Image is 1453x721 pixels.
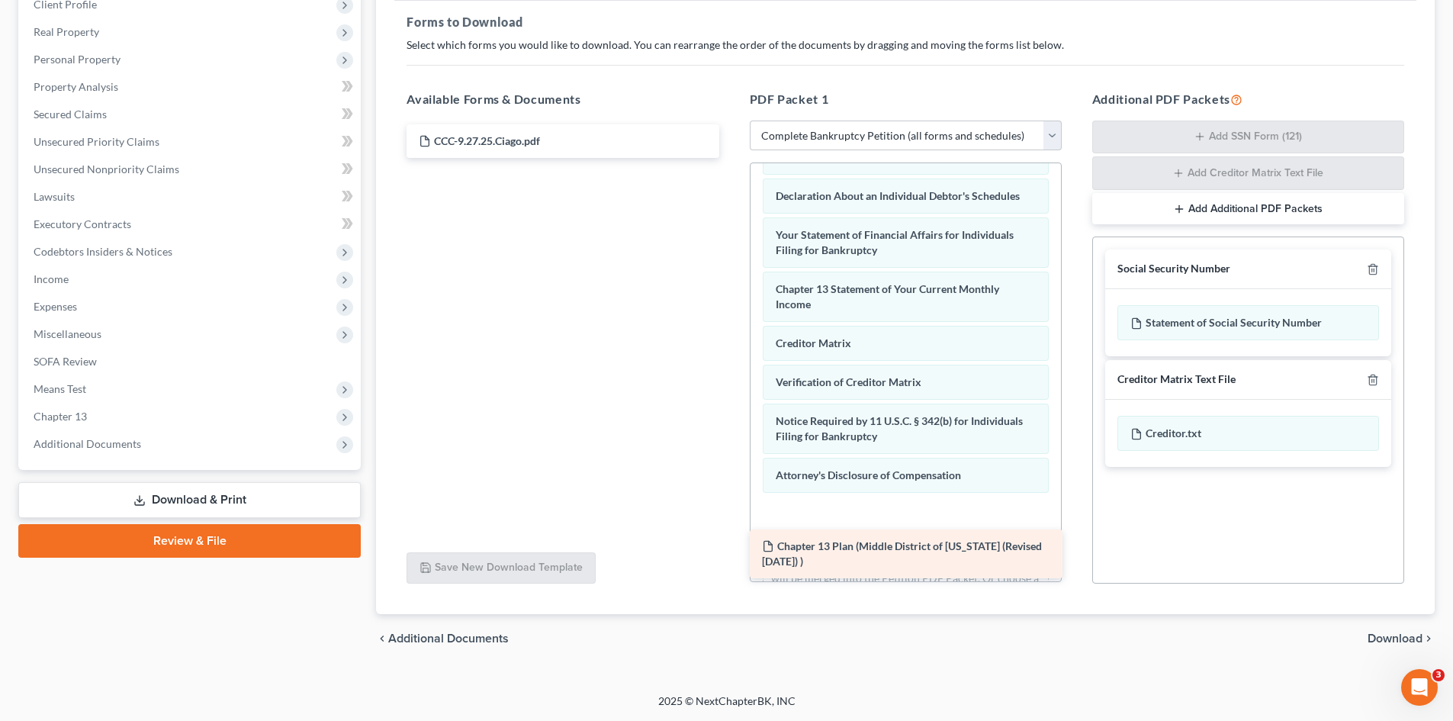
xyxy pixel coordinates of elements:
[21,128,361,156] a: Unsecured Priority Claims
[34,272,69,285] span: Income
[34,327,101,340] span: Miscellaneous
[1368,632,1435,645] button: Download chevron_right
[376,632,509,645] a: chevron_left Additional Documents
[407,90,718,108] h5: Available Forms & Documents
[376,632,388,645] i: chevron_left
[776,189,1020,202] span: Declaration About an Individual Debtor's Schedules
[34,245,172,258] span: Codebtors Insiders & Notices
[21,101,361,128] a: Secured Claims
[1117,416,1379,451] div: Creditor.txt
[407,552,596,584] button: Save New Download Template
[407,13,1404,31] h5: Forms to Download
[34,108,107,121] span: Secured Claims
[21,348,361,375] a: SOFA Review
[407,37,1404,53] p: Select which forms you would like to download. You can rearrange the order of the documents by dr...
[21,156,361,183] a: Unsecured Nonpriority Claims
[776,228,1014,256] span: Your Statement of Financial Affairs for Individuals Filing for Bankruptcy
[34,355,97,368] span: SOFA Review
[34,190,75,203] span: Lawsuits
[34,53,121,66] span: Personal Property
[434,134,540,147] span: CCC-9.27.25.Ciago.pdf
[34,25,99,38] span: Real Property
[1117,262,1230,276] div: Social Security Number
[18,482,361,518] a: Download & Print
[34,163,179,175] span: Unsecured Nonpriority Claims
[21,73,361,101] a: Property Analysis
[34,410,87,423] span: Chapter 13
[34,300,77,313] span: Expenses
[34,80,118,93] span: Property Analysis
[34,217,131,230] span: Executory Contracts
[776,336,851,349] span: Creditor Matrix
[1092,90,1404,108] h5: Additional PDF Packets
[21,183,361,211] a: Lawsuits
[1117,305,1379,340] div: Statement of Social Security Number
[34,437,141,450] span: Additional Documents
[1092,193,1404,225] button: Add Additional PDF Packets
[763,549,1049,607] div: Drag-and-drop in any documents from the left. These will be merged into the Petition PDF Packet. ...
[388,632,509,645] span: Additional Documents
[18,524,361,558] a: Review & File
[1432,669,1445,681] span: 3
[21,211,361,238] a: Executory Contracts
[1422,632,1435,645] i: chevron_right
[34,135,159,148] span: Unsecured Priority Claims
[762,539,1042,568] span: Chapter 13 Plan (Middle District of [US_STATE] (Revised [DATE]) )
[1092,156,1404,190] button: Add Creditor Matrix Text File
[776,375,921,388] span: Verification of Creditor Matrix
[1401,669,1438,706] iframe: Intercom live chat
[292,694,1162,721] div: 2025 © NextChapterBK, INC
[1092,121,1404,154] button: Add SSN Form (121)
[776,414,1023,443] span: Notice Required by 11 U.S.C. § 342(b) for Individuals Filing for Bankruptcy
[776,282,999,311] span: Chapter 13 Statement of Your Current Monthly Income
[776,468,961,481] span: Attorney's Disclosure of Compensation
[1117,372,1236,387] div: Creditor Matrix Text File
[750,90,1062,108] h5: PDF Packet 1
[1368,632,1422,645] span: Download
[34,382,86,395] span: Means Test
